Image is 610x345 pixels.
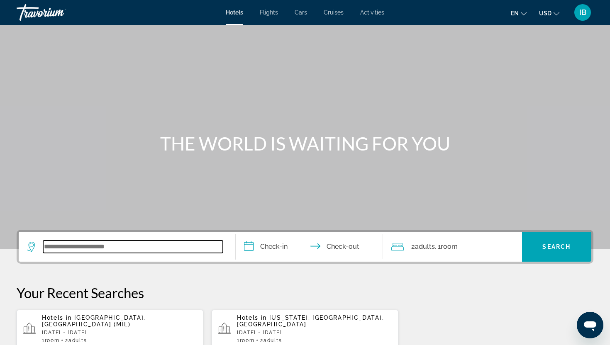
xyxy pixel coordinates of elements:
[237,314,384,328] span: [US_STATE], [GEOGRAPHIC_DATA], [GEOGRAPHIC_DATA]
[68,338,87,343] span: Adults
[260,338,282,343] span: 2
[295,9,307,16] a: Cars
[45,338,60,343] span: Room
[240,338,255,343] span: Room
[383,232,522,262] button: Travelers: 2 adults, 0 children
[237,314,267,321] span: Hotels in
[236,232,383,262] button: Check in and out dates
[42,314,146,328] span: [GEOGRAPHIC_DATA], [GEOGRAPHIC_DATA] (MIL)
[511,10,519,17] span: en
[42,330,197,335] p: [DATE] - [DATE]
[260,9,278,16] a: Flights
[42,314,72,321] span: Hotels in
[539,10,551,17] span: USD
[149,133,461,154] h1: THE WORLD IS WAITING FOR YOU
[19,232,591,262] div: Search widget
[435,241,458,253] span: , 1
[42,338,59,343] span: 1
[542,243,571,250] span: Search
[415,243,435,250] span: Adults
[237,330,392,335] p: [DATE] - [DATE]
[264,338,282,343] span: Adults
[17,284,593,301] p: Your Recent Searches
[539,7,559,19] button: Change currency
[237,338,254,343] span: 1
[572,4,593,21] button: User Menu
[511,7,527,19] button: Change language
[411,241,435,253] span: 2
[65,338,87,343] span: 2
[360,9,384,16] a: Activities
[577,312,603,338] iframe: Кнопка для запуску вікна повідомлень
[441,243,458,250] span: Room
[522,232,592,262] button: Search
[579,8,586,17] span: IB
[324,9,344,16] a: Cruises
[226,9,243,16] a: Hotels
[17,2,100,23] a: Travorium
